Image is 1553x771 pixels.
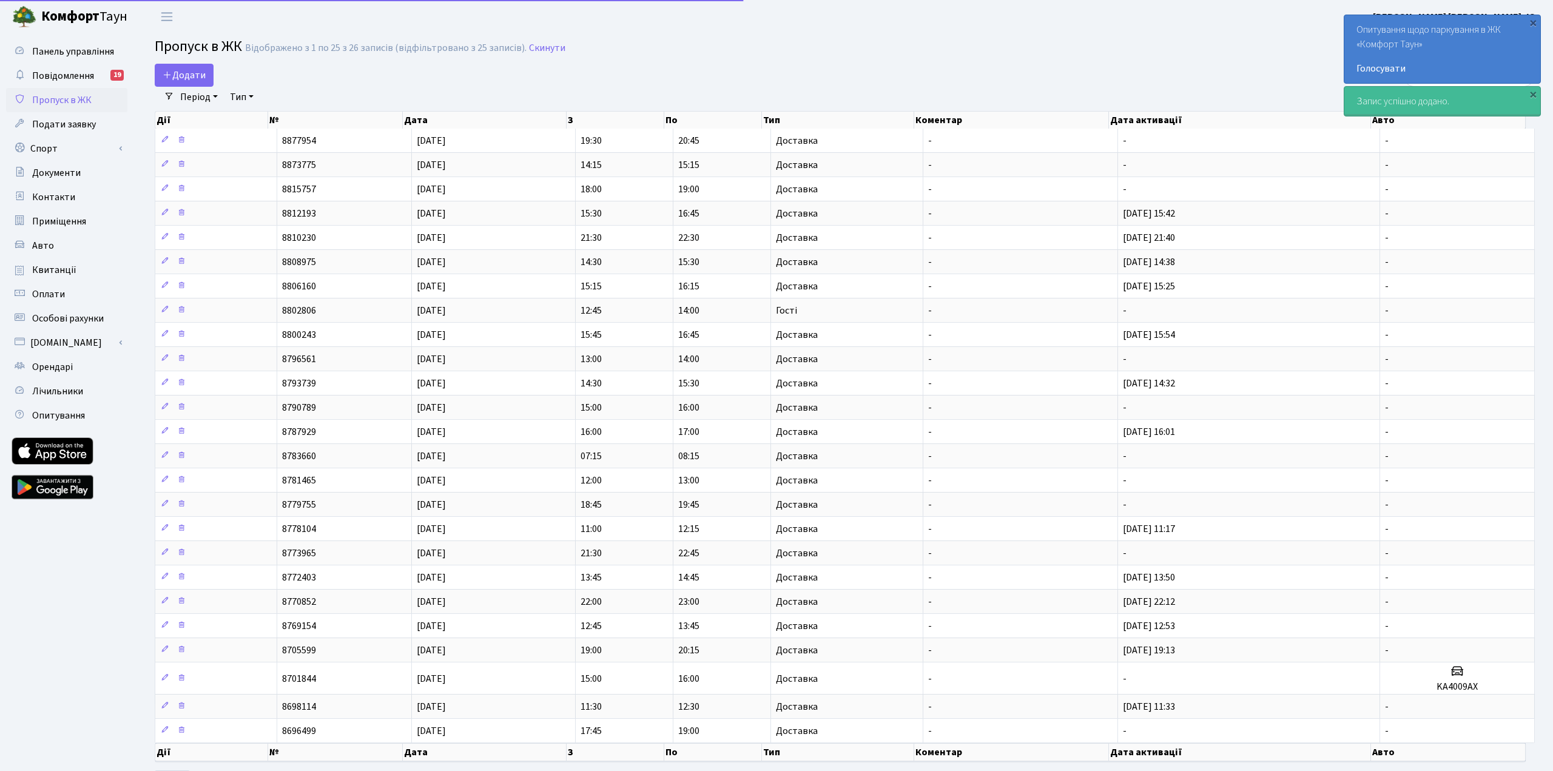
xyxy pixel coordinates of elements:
span: 19:00 [678,183,699,196]
span: 8778104 [282,522,316,536]
span: 15:30 [678,377,699,390]
span: - [928,449,932,463]
span: Контакти [32,190,75,204]
span: 8781465 [282,474,316,487]
div: × [1527,88,1539,100]
span: Доставка [776,573,818,582]
span: - [1123,304,1127,317]
span: [DATE] [417,571,446,584]
span: [DATE] 19:13 [1123,644,1175,657]
span: - [928,183,932,196]
span: Доставка [776,233,818,243]
span: - [1123,352,1127,366]
span: [DATE] [417,401,446,414]
span: 8705599 [282,644,316,657]
a: Оплати [6,282,127,306]
th: Коментар [914,743,1109,761]
span: 14:45 [678,571,699,584]
span: 21:30 [581,231,602,244]
span: Квитанції [32,263,76,277]
span: 16:15 [678,280,699,293]
span: 18:45 [581,498,602,511]
span: - [928,280,932,293]
th: Дата активації [1109,112,1371,129]
span: 15:15 [678,158,699,172]
div: Відображено з 1 по 25 з 26 записів (відфільтровано з 25 записів). [245,42,527,54]
span: - [1385,498,1389,511]
span: 12:00 [581,474,602,487]
span: 11:30 [581,700,602,713]
span: 8806160 [282,280,316,293]
a: Приміщення [6,209,127,234]
a: Контакти [6,185,127,209]
span: 8773965 [282,547,316,560]
span: [DATE] [417,280,446,293]
span: Доставка [776,427,818,437]
span: Опитування [32,409,85,422]
span: Доставка [776,379,818,388]
span: [DATE] [417,724,446,738]
th: Коментар [914,112,1109,129]
a: Лічильники [6,379,127,403]
span: Доставка [776,645,818,655]
span: 15:15 [581,280,602,293]
span: 23:00 [678,595,699,608]
span: - [928,377,932,390]
span: 20:15 [678,644,699,657]
span: - [1123,183,1127,196]
span: [DATE] 12:53 [1123,619,1175,633]
span: Доставка [776,621,818,631]
span: [DATE] [417,619,446,633]
span: [DATE] [417,183,446,196]
button: Переключити навігацію [152,7,182,27]
span: 19:45 [678,498,699,511]
span: - [928,474,932,487]
span: Подати заявку [32,118,96,131]
span: Доставка [776,500,818,510]
h5: KA4009AX [1385,681,1529,693]
span: - [1385,547,1389,560]
span: - [928,328,932,342]
span: - [928,571,932,584]
th: Авто [1371,112,1526,129]
div: 19 [110,70,124,81]
span: 13:00 [678,474,699,487]
span: [DATE] [417,231,446,244]
a: Період [175,87,223,107]
a: Додати [155,64,214,87]
span: 11:00 [581,522,602,536]
span: Пропуск в ЖК [155,36,242,57]
span: 08:15 [678,449,699,463]
span: - [1385,183,1389,196]
span: 8812193 [282,207,316,220]
span: 20:45 [678,134,699,147]
span: [DATE] [417,207,446,220]
span: [DATE] 15:25 [1123,280,1175,293]
span: Доставка [776,354,818,364]
span: - [1385,255,1389,269]
span: - [1385,377,1389,390]
span: [DATE] [417,474,446,487]
a: Скинути [529,42,565,54]
span: 8779755 [282,498,316,511]
span: Додати [163,69,206,82]
span: 16:00 [581,425,602,439]
span: 12:30 [678,700,699,713]
span: Доставка [776,597,818,607]
span: [DATE] 22:12 [1123,595,1175,608]
span: - [928,207,932,220]
span: [DATE] 21:40 [1123,231,1175,244]
a: Повідомлення19 [6,64,127,88]
span: - [928,304,932,317]
span: - [1385,571,1389,584]
th: № [268,112,403,129]
span: 8772403 [282,571,316,584]
span: [DATE] [417,134,446,147]
span: [DATE] [417,304,446,317]
span: - [1385,231,1389,244]
span: Доставка [776,281,818,291]
span: [DATE] [417,700,446,713]
a: Голосувати [1356,61,1528,76]
span: 8790789 [282,401,316,414]
span: - [928,231,932,244]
